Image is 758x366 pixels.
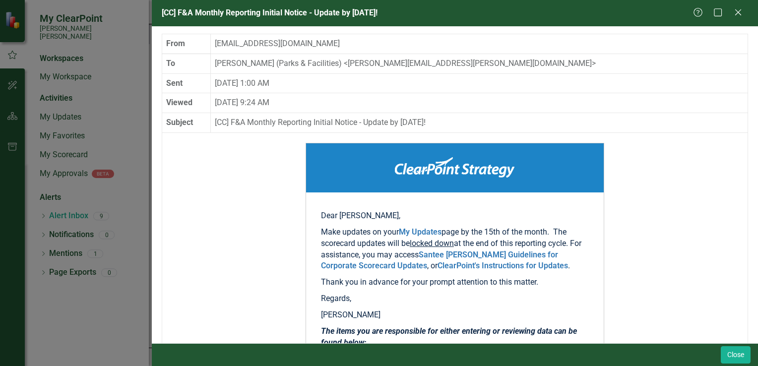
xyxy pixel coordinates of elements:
a: ClearPoint's Instructions for Updates [438,261,568,270]
td: [DATE] 1:00 AM [210,73,748,93]
td: [EMAIL_ADDRESS][DOMAIN_NAME] [210,34,748,54]
p: Regards, [321,293,589,305]
th: To [162,54,210,73]
button: Close [721,346,751,364]
img: ClearPoint Strategy [395,157,514,178]
td: [DATE] 9:24 AM [210,93,748,113]
p: Dear [PERSON_NAME], [321,210,589,222]
td: [CC] F&A Monthly Reporting Initial Notice - Update by [DATE]! [210,113,748,133]
p: [PERSON_NAME] [321,309,589,321]
th: Sent [162,73,210,93]
th: Subject [162,113,210,133]
td: [PERSON_NAME] (Parks & Facilities) [PERSON_NAME][EMAIL_ADDRESS][PERSON_NAME][DOMAIN_NAME] [210,54,748,73]
p: Thank you in advance for your prompt attention to this matter. [321,277,589,288]
span: locked down [410,239,454,248]
span: > [592,59,596,68]
span: < [344,59,348,68]
th: Viewed [162,93,210,113]
a: My Updates [399,227,442,237]
span: [CC] F&A Monthly Reporting Initial Notice - Update by [DATE]! [162,8,378,17]
strong: The items you are responsible for either entering or reviewing data can be found below: [321,326,577,347]
p: Make updates on your page by the 15th of the month. The scorecard updates will be at the end of t... [321,227,589,272]
a: Santee [PERSON_NAME] Guidelines for Corporate Scorecard Updates [321,250,558,271]
th: From [162,34,210,54]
